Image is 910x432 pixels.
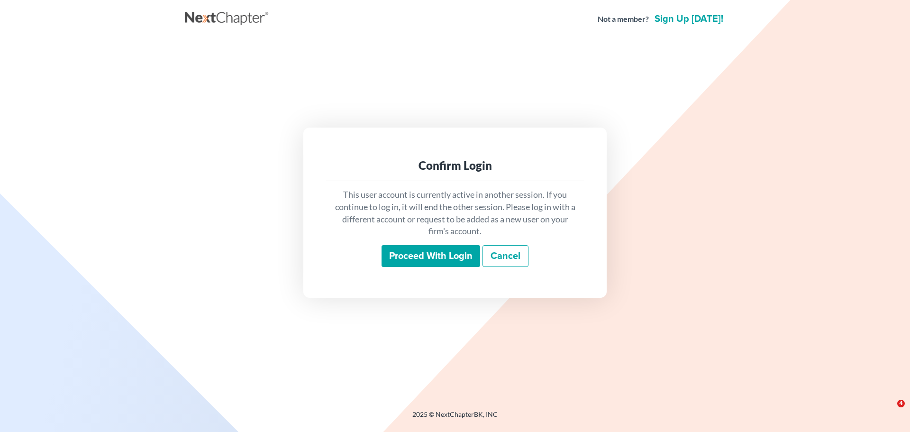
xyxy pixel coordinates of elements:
[482,245,528,267] a: Cancel
[598,14,649,25] strong: Not a member?
[382,245,480,267] input: Proceed with login
[185,410,725,427] div: 2025 © NextChapterBK, INC
[334,189,576,238] p: This user account is currently active in another session. If you continue to log in, it will end ...
[653,14,725,24] a: Sign up [DATE]!
[334,158,576,173] div: Confirm Login
[878,400,901,423] iframe: Intercom live chat
[897,400,905,407] span: 4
